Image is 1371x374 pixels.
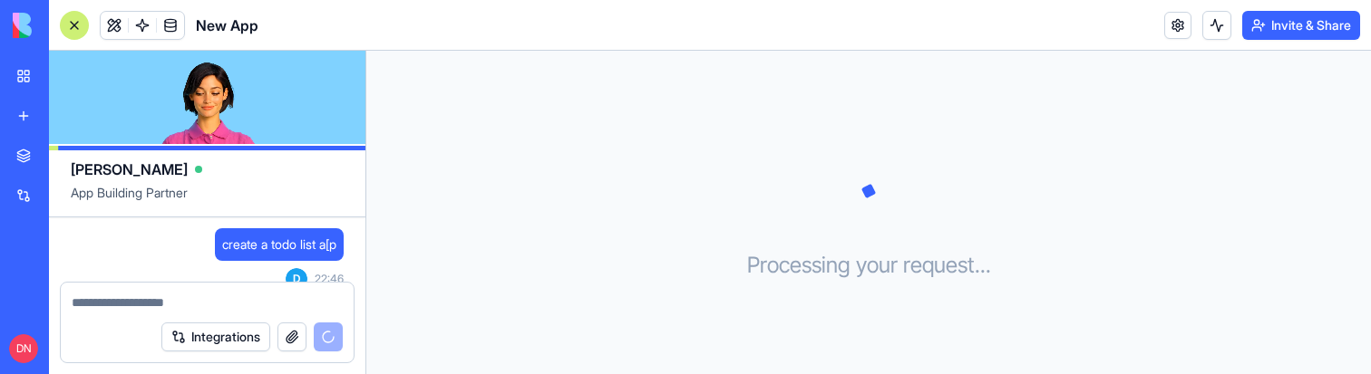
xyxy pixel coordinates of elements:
span: . [980,251,986,280]
span: New App [196,14,258,36]
span: create a todo list a[p [222,235,336,254]
span: . [986,251,991,280]
button: Integrations [161,322,270,351]
span: App Building Partner [71,184,344,216]
img: logo [13,13,125,38]
span: . [975,251,980,280]
span: [PERSON_NAME] [71,158,188,180]
h3: Processing your request [747,251,991,280]
span: DN [9,334,38,363]
button: Invite & Share [1242,11,1360,40]
span: 22:46 [315,272,344,286]
span: D [286,268,307,290]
